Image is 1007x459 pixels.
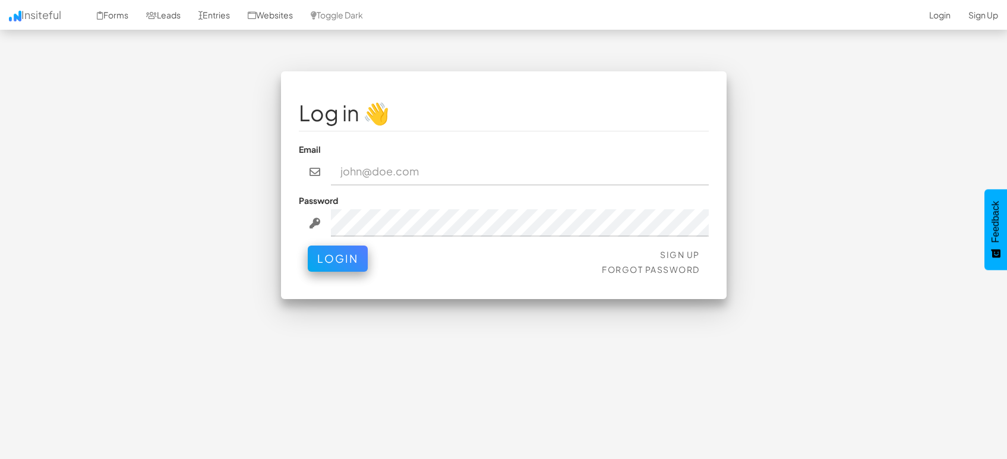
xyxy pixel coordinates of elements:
button: Login [308,246,368,272]
label: Email [299,143,321,155]
label: Password [299,194,338,206]
h1: Log in 👋 [299,101,709,125]
button: Feedback - Show survey [984,189,1007,270]
a: Forgot Password [602,264,700,275]
span: Feedback [990,201,1001,243]
input: john@doe.com [331,158,709,186]
img: icon.png [9,11,21,21]
a: Sign Up [660,249,700,260]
